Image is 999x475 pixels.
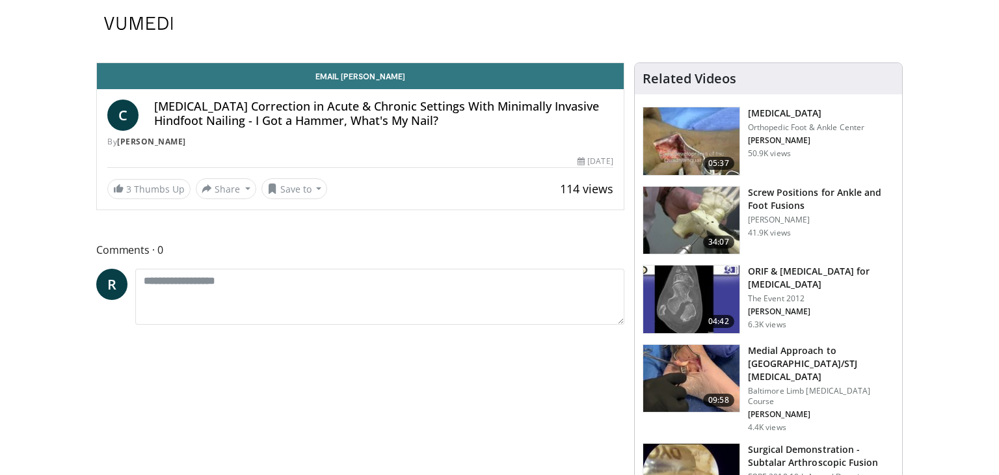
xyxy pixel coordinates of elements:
[703,157,734,170] span: 05:37
[748,409,894,420] p: Noman Siddiqui
[154,100,613,128] h4: [MEDICAL_DATA] Correction in Acute & Chronic Settings With Minimally Invasive Hindfoot Nailing - ...
[117,136,186,147] a: [PERSON_NAME]
[104,17,173,30] img: VuMedi Logo
[107,179,191,199] a: 3 Thumbs Up
[748,228,791,238] p: 41.9K views
[703,315,734,328] span: 04:42
[560,181,613,197] span: 114 views
[643,265,739,333] img: E-HI8y-Omg85H4KX4xMDoxOmtxOwKG7D_4.150x105_q85_crop-smart_upscale.jpg
[748,319,786,330] p: 6.3K views
[643,107,894,176] a: 05:37 [MEDICAL_DATA] Orthopedic Foot & Ankle Center [PERSON_NAME] 50.9K views
[748,215,894,225] p: [PERSON_NAME]
[643,265,894,334] a: 04:42 ORIF & [MEDICAL_DATA] for [MEDICAL_DATA] The Event 2012 [PERSON_NAME] 6.3K views
[748,422,786,433] p: 4.4K views
[703,236,734,249] span: 34:07
[96,241,624,258] span: Comments 0
[748,386,894,407] p: Baltimore Limb [MEDICAL_DATA] Course
[748,443,894,469] h3: Surgical Demonstration - Subtalar Arthroscopic Fusion
[748,344,894,383] h3: Medial Approach to [GEOGRAPHIC_DATA]/STJ [MEDICAL_DATA]
[748,293,894,304] p: The Event 2012
[748,122,865,133] p: Orthopedic Foot & Ankle Center
[643,187,739,254] img: 67572_0000_3.png.150x105_q85_crop-smart_upscale.jpg
[643,345,739,413] img: b3e585cd-3312-456d-b1b7-4eccbcdb01ed.150x105_q85_crop-smart_upscale.jpg
[97,63,624,89] a: Email [PERSON_NAME]
[643,71,736,87] h4: Related Videos
[96,269,127,300] a: R
[748,186,894,212] h3: Screw Positions for Ankle and Foot Fusions
[578,156,613,167] div: [DATE]
[196,178,256,199] button: Share
[748,306,894,317] p: Steven Raikin
[748,107,865,120] h3: [MEDICAL_DATA]
[643,186,894,255] a: 34:07 Screw Positions for Ankle and Foot Fusions [PERSON_NAME] 41.9K views
[107,136,613,148] div: By
[703,394,734,407] span: 09:58
[748,148,791,159] p: 50.9K views
[643,107,739,175] img: 545635_3.png.150x105_q85_crop-smart_upscale.jpg
[261,178,328,199] button: Save to
[643,344,894,433] a: 09:58 Medial Approach to [GEOGRAPHIC_DATA]/STJ [MEDICAL_DATA] Baltimore Limb [MEDICAL_DATA] Cours...
[748,135,865,146] p: Thomas Lee
[748,265,894,291] h3: ORIF & [MEDICAL_DATA] for [MEDICAL_DATA]
[107,100,139,131] a: C
[126,183,131,195] span: 3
